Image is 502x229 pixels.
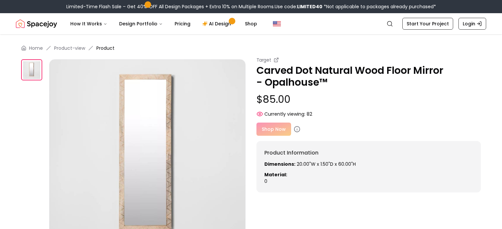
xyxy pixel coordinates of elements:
a: Login [458,18,486,30]
nav: Global [16,13,486,34]
span: Use code: [275,3,322,10]
nav: breadcrumb [21,45,481,51]
strong: Material: [264,171,287,178]
a: AI Design [197,17,238,30]
img: https://storage.googleapis.com/spacejoy-main/assets/5e83101a9932e900288488a5/image/GUEST_8cfa6188... [21,59,42,80]
div: 0 [264,161,473,185]
div: Limited-Time Flash Sale – Get 40% OFF All Design Packages + Extra 10% on Multiple Rooms. [66,3,436,10]
h6: Product Information [264,149,473,157]
img: United States [273,20,281,28]
a: Pricing [169,17,196,30]
p: 20.00"W x 1.50"D x 60.00"H [264,161,473,167]
a: Spacejoy [16,17,57,30]
p: $85.00 [256,94,481,105]
span: *Not applicable to packages already purchased* [322,3,436,10]
nav: Main [65,17,262,30]
button: Design Portfolio [114,17,168,30]
button: How It Works [65,17,113,30]
img: Spacejoy Logo [16,17,57,30]
b: LIMITED40 [297,3,322,10]
p: Carved Dot Natural Wood Floor Mirror - Opalhouse™ [256,65,481,88]
span: Product [96,45,115,51]
span: 82 [307,111,312,117]
strong: Dimensions: [264,161,295,167]
span: Currently viewing: [264,111,305,117]
a: Home [29,45,43,51]
a: Product-view [54,45,85,51]
a: Shop [240,17,262,30]
a: Start Your Project [402,18,453,30]
small: Target [256,57,271,63]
